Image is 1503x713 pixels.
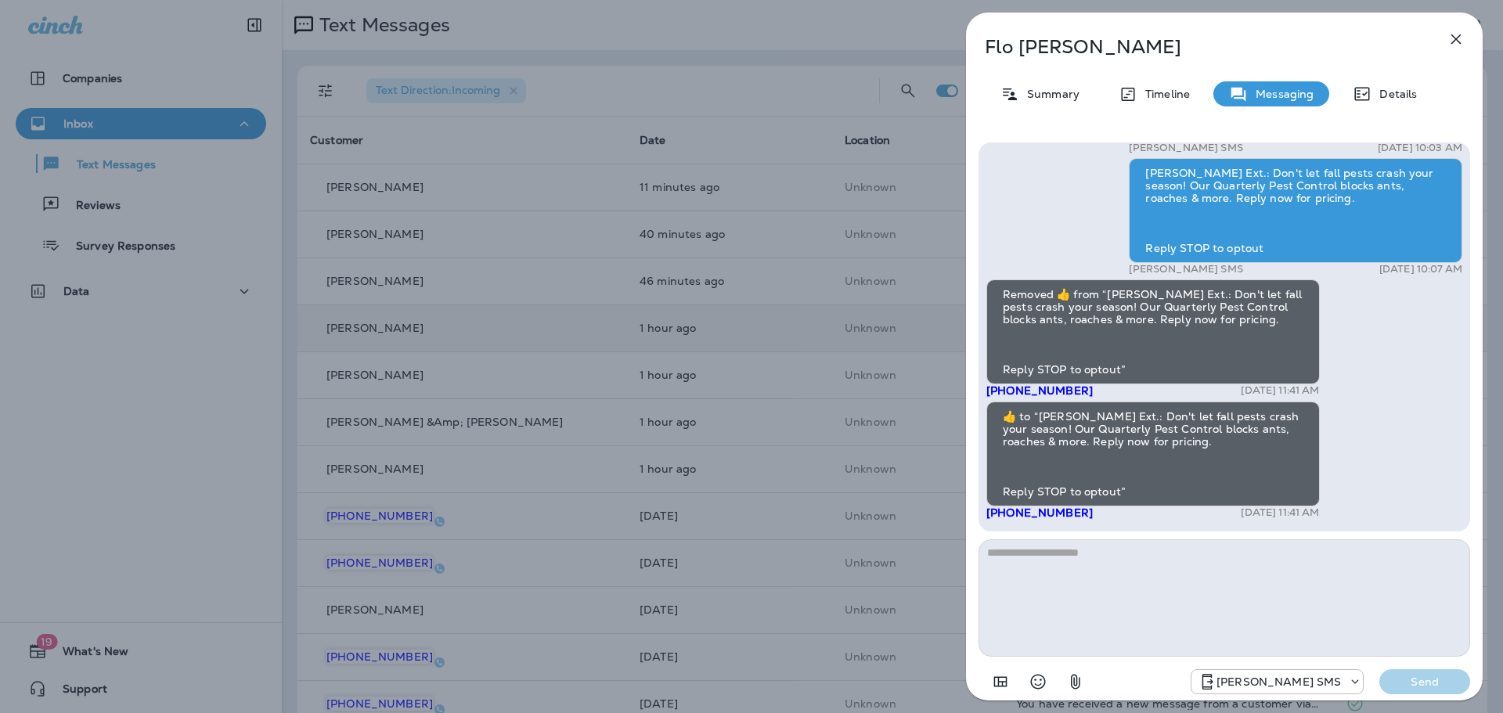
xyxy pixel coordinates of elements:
div: +1 (757) 760-3335 [1191,672,1363,691]
div: ​👍​ to “ [PERSON_NAME] Ext.: Don't let fall pests crash your season! Our Quarterly Pest Control b... [986,402,1320,506]
p: Messaging [1248,88,1314,100]
p: Flo [PERSON_NAME] [985,36,1412,58]
p: [PERSON_NAME] SMS [1129,263,1242,275]
span: [PHONE_NUMBER] [986,384,1093,398]
p: Summary [1019,88,1079,100]
p: Details [1371,88,1417,100]
p: [PERSON_NAME] SMS [1216,675,1341,688]
p: [DATE] 11:41 AM [1241,506,1319,519]
button: Select an emoji [1022,666,1054,697]
p: Timeline [1137,88,1190,100]
button: Add in a premade template [985,666,1016,697]
p: [DATE] 10:03 AM [1378,142,1462,154]
p: [DATE] 11:41 AM [1241,384,1319,397]
p: [DATE] 10:07 AM [1379,263,1462,275]
div: Removed ‌👍‌ from “ [PERSON_NAME] Ext.: Don't let fall pests crash your season! Our Quarterly Pest... [986,279,1320,384]
div: [PERSON_NAME] Ext.: Don't let fall pests crash your season! Our Quarterly Pest Control blocks ant... [1129,158,1462,263]
p: [PERSON_NAME] SMS [1129,142,1242,154]
span: [PHONE_NUMBER] [986,506,1093,520]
